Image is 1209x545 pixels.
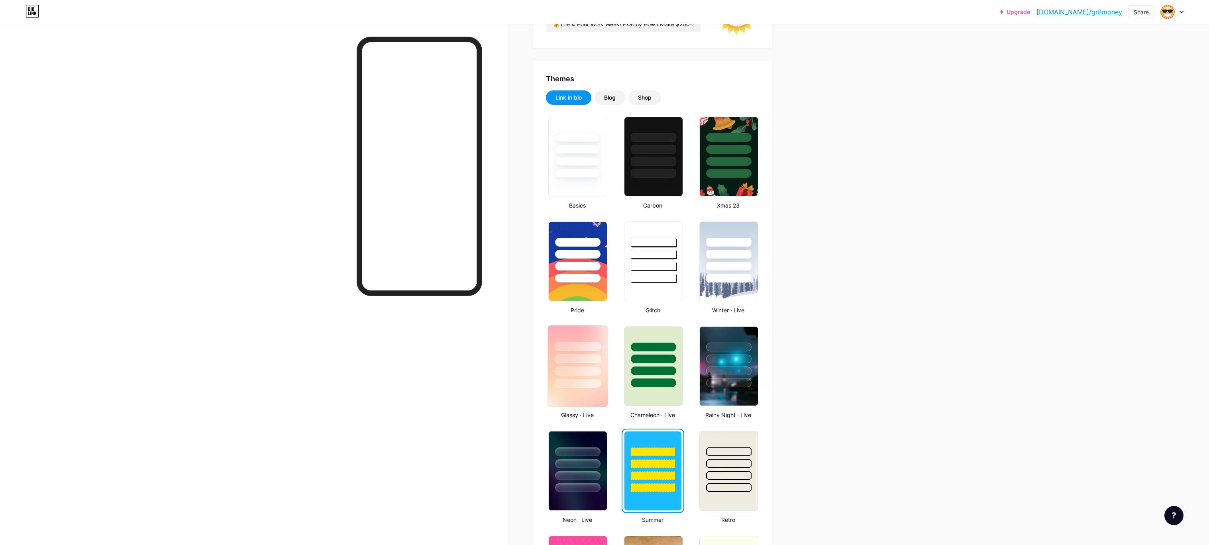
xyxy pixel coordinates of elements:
[1134,8,1149,16] div: Share
[622,516,684,524] div: Summer
[697,306,760,314] div: Winter · Live
[622,411,684,419] div: Chameleon · Live
[638,94,652,102] div: Shop
[546,306,608,314] div: Pride
[555,94,582,102] div: Link in bio
[548,325,608,407] img: glassmorphism.jpg
[697,411,760,419] div: Rainy Night · Live
[546,516,608,524] div: Neon · Live
[622,306,684,314] div: Glitch
[1160,4,1175,20] img: gr8money
[1000,9,1030,15] a: Upgrade
[1036,7,1122,17] a: [DOMAIN_NAME]/gr8money
[546,73,760,84] div: Themes
[546,201,608,210] div: Basics
[546,411,608,419] div: Glassy · Live
[697,516,760,524] div: Retro
[697,201,760,210] div: Xmas 23
[622,201,684,210] div: Carbon
[604,94,616,102] div: Blog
